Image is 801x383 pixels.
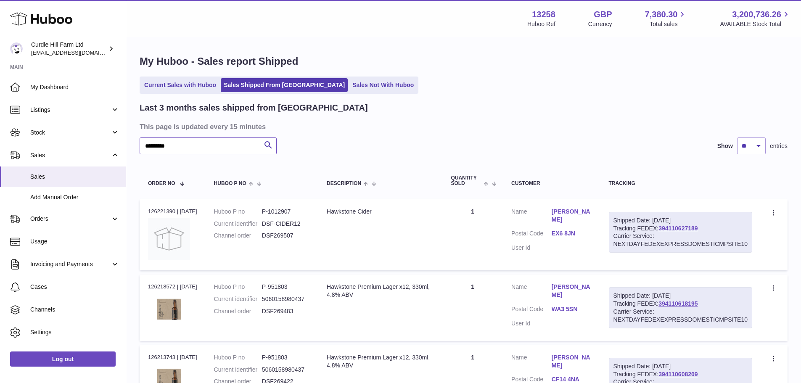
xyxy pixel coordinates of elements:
a: 7,380.30 Total sales [645,9,687,28]
div: Hawkstone Premium Lager x12, 330ml, 4.8% ABV [327,354,434,370]
dt: User Id [511,320,552,328]
label: Show [717,142,733,150]
h2: Last 3 months sales shipped from [GEOGRAPHIC_DATA] [140,102,368,114]
h1: My Huboo - Sales report Shipped [140,55,788,68]
div: Carrier Service: NEXTDAYFEDEXEXPRESSDOMESTICMPSITE10 [613,232,748,248]
dd: 5060158980437 [262,295,310,303]
span: Total sales [650,20,687,28]
div: 126213743 | [DATE] [148,354,197,361]
span: Stock [30,129,111,137]
div: Shipped Date: [DATE] [613,217,748,225]
a: Sales Not With Huboo [349,78,417,92]
dt: Huboo P no [214,208,262,216]
span: Description [327,181,361,186]
div: Currency [588,20,612,28]
a: Current Sales with Huboo [141,78,219,92]
dt: Current identifier [214,366,262,374]
span: Order No [148,181,175,186]
dt: Postal Code [511,230,552,240]
span: Quantity Sold [451,175,481,186]
span: Channels [30,306,119,314]
span: AVAILABLE Stock Total [720,20,791,28]
a: 394110618195 [658,300,698,307]
img: internalAdmin-13258@internal.huboo.com [10,42,23,55]
dt: Channel order [214,307,262,315]
dt: Postal Code [511,305,552,315]
div: Tracking FEDEX: [609,287,752,328]
dd: DSF269483 [262,307,310,315]
span: Sales [30,173,119,181]
img: 132581708521438.jpg [148,293,190,325]
td: 1 [442,199,503,270]
div: Huboo Ref [527,20,555,28]
dt: Huboo P no [214,283,262,291]
dt: Name [511,283,552,301]
span: [EMAIL_ADDRESS][DOMAIN_NAME] [31,49,124,56]
a: EX6 8JN [552,230,592,238]
a: [PERSON_NAME] [552,283,592,299]
div: Carrier Service: NEXTDAYFEDEXEXPRESSDOMESTICMPSITE10 [613,308,748,324]
a: WA3 5SN [552,305,592,313]
a: Log out [10,351,116,367]
span: My Dashboard [30,83,119,91]
div: Curdle Hill Farm Ltd [31,41,107,57]
dd: P-951803 [262,283,310,291]
div: 126218572 | [DATE] [148,283,197,291]
span: Settings [30,328,119,336]
span: Sales [30,151,111,159]
dt: Name [511,354,552,372]
dd: DSF-CIDER12 [262,220,310,228]
div: Tracking [609,181,752,186]
dd: 5060158980437 [262,366,310,374]
a: 3,200,736.26 AVAILABLE Stock Total [720,9,791,28]
div: Hawkstone Cider [327,208,434,216]
span: Huboo P no [214,181,246,186]
span: Cases [30,283,119,291]
td: 1 [442,275,503,341]
strong: 13258 [532,9,555,20]
div: 126221390 | [DATE] [148,208,197,215]
dt: Channel order [214,232,262,240]
span: Add Manual Order [30,193,119,201]
dt: Current identifier [214,220,262,228]
span: Orders [30,215,111,223]
span: 3,200,736.26 [732,9,781,20]
span: 7,380.30 [645,9,678,20]
div: Tracking FEDEX: [609,212,752,253]
dd: P-951803 [262,354,310,362]
span: Invoicing and Payments [30,260,111,268]
dt: User Id [511,244,552,252]
dd: P-1012907 [262,208,310,216]
dt: Name [511,208,552,226]
strong: GBP [594,9,612,20]
a: [PERSON_NAME] [552,354,592,370]
span: Usage [30,238,119,246]
span: entries [770,142,788,150]
div: Shipped Date: [DATE] [613,362,748,370]
img: no-photo.jpg [148,218,190,260]
a: 394110608209 [658,371,698,378]
div: Customer [511,181,592,186]
a: Sales Shipped From [GEOGRAPHIC_DATA] [221,78,348,92]
dd: DSF269507 [262,232,310,240]
a: 394110627189 [658,225,698,232]
div: Shipped Date: [DATE] [613,292,748,300]
span: Listings [30,106,111,114]
dt: Huboo P no [214,354,262,362]
a: [PERSON_NAME] [552,208,592,224]
div: Hawkstone Premium Lager x12, 330ml, 4.8% ABV [327,283,434,299]
h3: This page is updated every 15 minutes [140,122,785,131]
dt: Current identifier [214,295,262,303]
